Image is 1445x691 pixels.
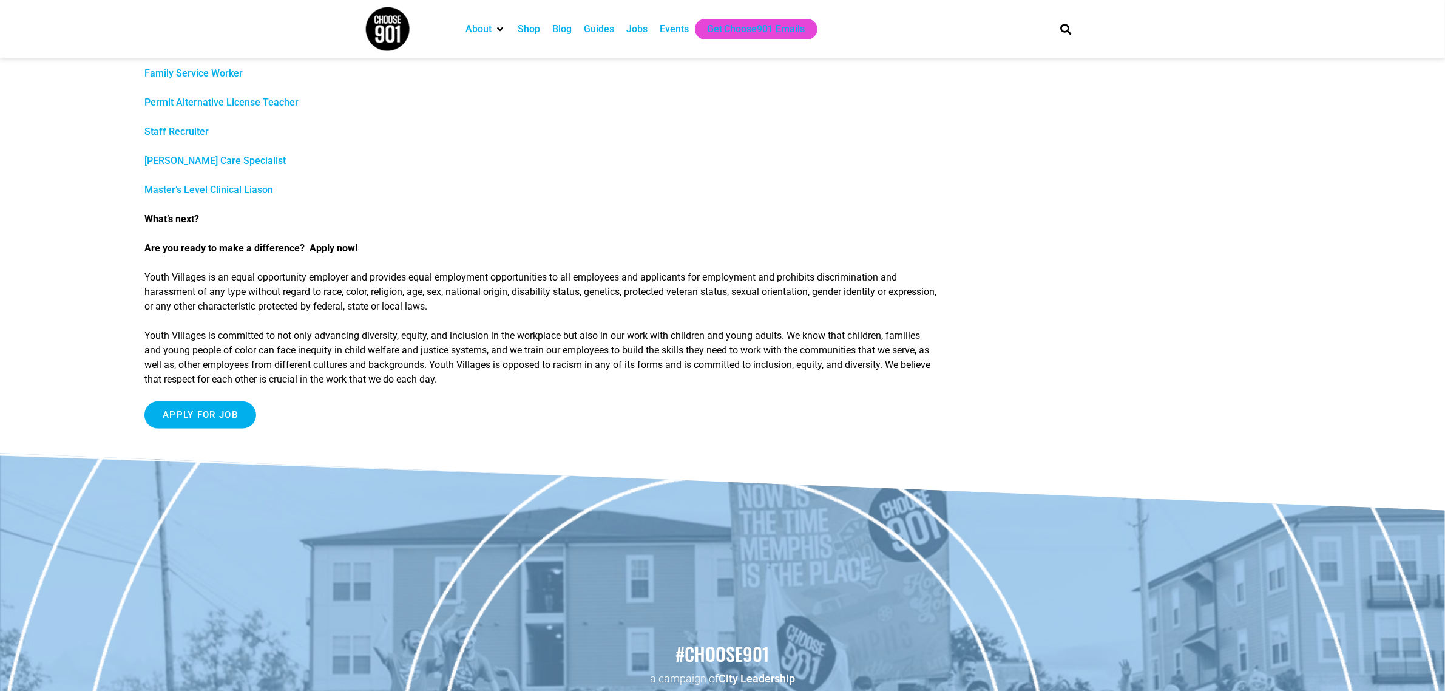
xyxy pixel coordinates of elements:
[144,401,256,429] input: Apply for job
[626,22,648,36] a: Jobs
[459,19,512,39] div: About
[144,67,243,79] a: Family Service Worker
[144,126,209,137] a: Staff Recruiter
[660,22,689,36] a: Events
[518,22,540,36] a: Shop
[584,22,614,36] a: Guides
[144,270,938,314] p: Youth Villages is an equal opportunity employer and provides equal employment opportunities to al...
[144,242,357,254] strong: Are you ready to make a difference? Apply now!
[1056,19,1076,39] div: Search
[144,184,273,196] a: Master’s Level Clinical Liason
[707,22,805,36] a: Get Choose901 Emails
[552,22,572,36] a: Blog
[144,328,938,387] p: Youth Villages is committed to not only advancing diversity, equity, and inclusion in the workpla...
[465,22,492,36] a: About
[6,641,1439,667] h2: #choose901
[6,671,1439,686] p: a campaign of
[144,213,199,225] strong: What’s next?
[144,155,286,166] a: [PERSON_NAME] Care Specialist
[459,19,1040,39] nav: Main nav
[719,672,795,685] a: City Leadership
[144,97,299,108] a: Permit Alternative License Teacher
